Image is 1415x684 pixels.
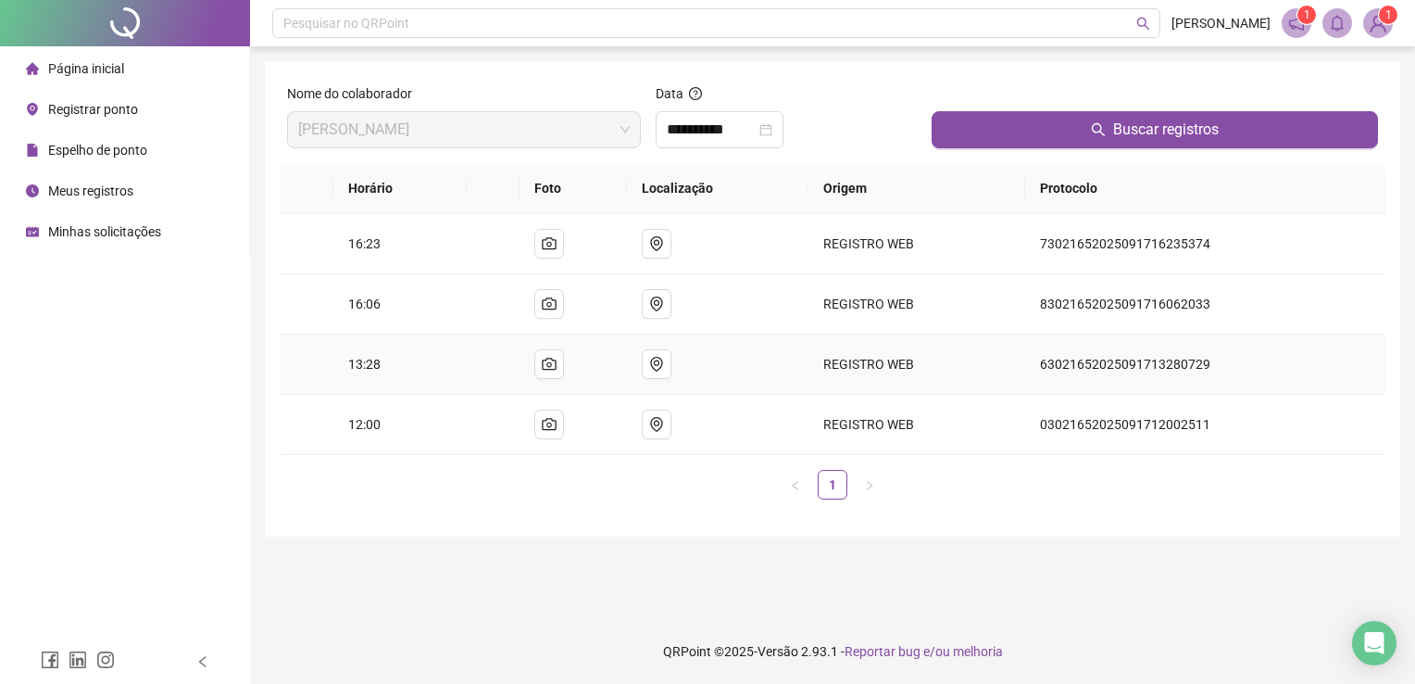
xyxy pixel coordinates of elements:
[41,651,59,669] span: facebook
[26,103,39,116] span: environment
[520,163,626,214] th: Foto
[26,184,39,197] span: clock-circle
[1171,13,1271,33] span: [PERSON_NAME]
[1091,122,1106,137] span: search
[818,470,847,500] li: 1
[808,274,1025,335] td: REGISTRO WEB
[26,144,39,157] span: file
[649,297,664,311] span: environment
[1364,9,1392,37] img: 95177
[808,395,1025,455] td: REGISTRO WEB
[1025,163,1385,214] th: Protocolo
[1379,6,1397,24] sup: Atualize o seu contato no menu Meus Dados
[808,214,1025,274] td: REGISTRO WEB
[649,417,664,432] span: environment
[298,112,630,147] span: ADRIANA DUARTE GAWLINSKI
[781,470,810,500] button: left
[348,417,381,432] span: 12:00
[1025,395,1385,455] td: 03021652025091712002511
[627,163,808,214] th: Localização
[932,111,1378,148] button: Buscar registros
[48,224,161,239] span: Minhas solicitações
[1329,15,1346,32] span: bell
[1352,621,1396,665] div: Open Intercom Messenger
[542,297,557,311] span: camera
[48,61,124,76] span: Página inicial
[250,619,1415,684] footer: QRPoint © 2025 - 2.93.1 -
[855,470,884,500] li: Próxima página
[855,470,884,500] button: right
[1025,214,1385,274] td: 73021652025091716235374
[96,651,115,669] span: instagram
[1025,274,1385,335] td: 83021652025091716062033
[1304,8,1310,21] span: 1
[808,335,1025,395] td: REGISTRO WEB
[845,644,1003,659] span: Reportar bug e/ou melhoria
[348,236,381,251] span: 16:23
[48,184,133,198] span: Meus registros
[26,62,39,75] span: home
[808,163,1025,214] th: Origem
[287,83,424,104] label: Nome do colaborador
[1136,17,1150,31] span: search
[864,480,875,491] span: right
[348,297,381,311] span: 16:06
[790,480,801,491] span: left
[758,644,798,659] span: Versão
[819,471,846,499] a: 1
[348,357,381,372] span: 13:28
[1297,6,1316,24] sup: 1
[656,86,683,101] span: Data
[26,225,39,238] span: schedule
[48,143,147,158] span: Espelho de ponto
[542,236,557,251] span: camera
[542,417,557,432] span: camera
[1113,119,1219,141] span: Buscar registros
[69,651,87,669] span: linkedin
[1385,8,1392,21] span: 1
[689,87,702,100] span: question-circle
[48,102,138,117] span: Registrar ponto
[781,470,810,500] li: Página anterior
[333,163,467,214] th: Horário
[649,357,664,372] span: environment
[542,357,557,372] span: camera
[649,236,664,251] span: environment
[196,655,209,668] span: left
[1025,335,1385,395] td: 63021652025091713280729
[1288,15,1305,32] span: notification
